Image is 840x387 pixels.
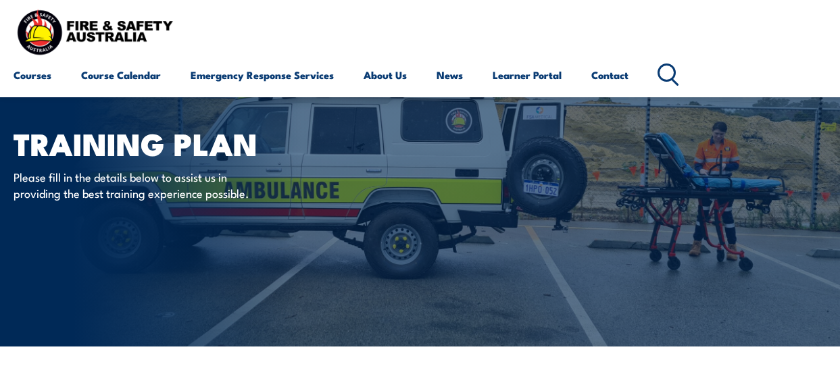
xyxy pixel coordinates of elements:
[191,59,334,91] a: Emergency Response Services
[14,130,347,156] h1: Training plan
[14,169,260,201] p: Please fill in the details below to assist us in providing the best training experience possible.
[493,59,562,91] a: Learner Portal
[364,59,407,91] a: About Us
[591,59,628,91] a: Contact
[81,59,161,91] a: Course Calendar
[437,59,463,91] a: News
[14,59,51,91] a: Courses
